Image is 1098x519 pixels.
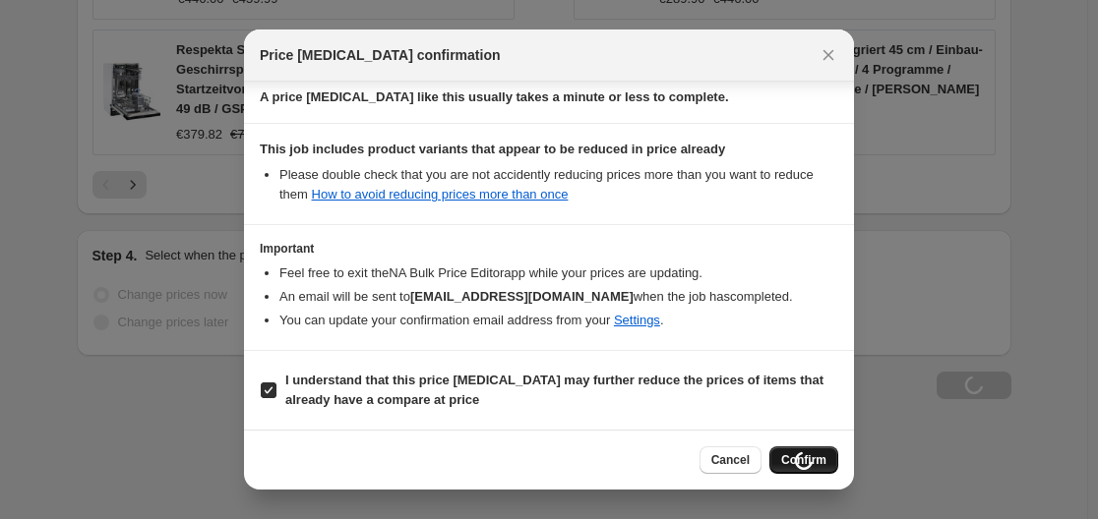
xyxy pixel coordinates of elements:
b: A price [MEDICAL_DATA] like this usually takes a minute or less to complete. [260,89,729,104]
button: Cancel [700,446,762,474]
span: Price [MEDICAL_DATA] confirmation [260,45,501,65]
b: This job includes product variants that appear to be reduced in price already [260,142,725,156]
a: Settings [614,313,660,327]
li: You can update your confirmation email address from your . [279,311,838,330]
a: How to avoid reducing prices more than once [312,187,569,202]
b: I understand that this price [MEDICAL_DATA] may further reduce the prices of items that already h... [285,373,823,407]
h3: Important [260,241,838,257]
button: Close [815,41,842,69]
li: An email will be sent to when the job has completed . [279,287,838,307]
li: Feel free to exit the NA Bulk Price Editor app while your prices are updating. [279,263,838,283]
b: [EMAIL_ADDRESS][DOMAIN_NAME] [410,289,634,304]
li: Please double check that you are not accidently reducing prices more than you want to reduce them [279,165,838,204]
span: Cancel [711,452,750,468]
